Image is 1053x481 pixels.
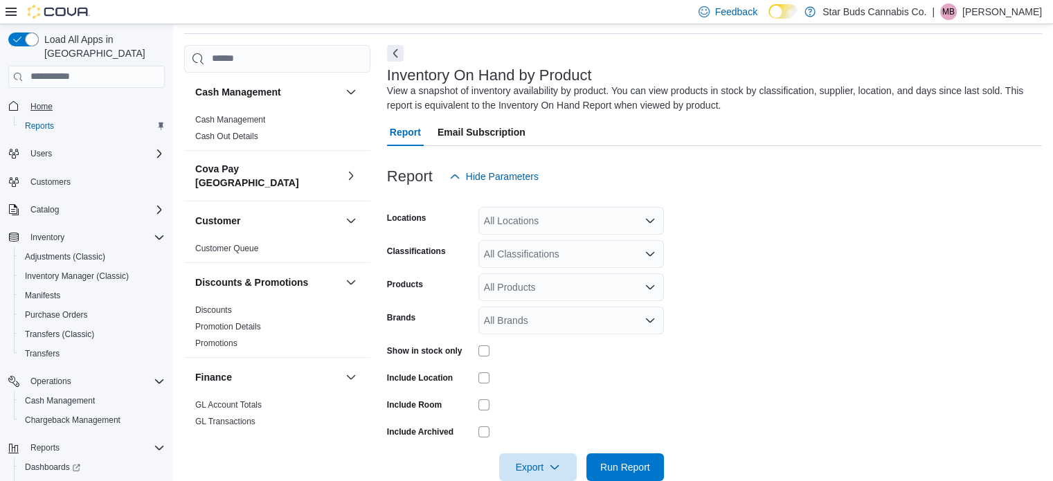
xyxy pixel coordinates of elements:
span: Customers [30,176,71,188]
label: Brands [387,312,415,323]
span: Reports [30,442,60,453]
button: Catalog [25,201,64,218]
button: Customer [195,214,340,228]
a: Transfers [19,345,65,362]
span: Catalog [30,204,59,215]
h3: Cova Pay [GEOGRAPHIC_DATA] [195,162,340,190]
button: Run Report [586,453,664,481]
span: Catalog [25,201,165,218]
img: Cova [28,5,90,19]
span: Purchase Orders [25,309,88,320]
button: Cash Management [14,391,170,410]
span: GL Transactions [195,416,255,427]
span: Chargeback Management [25,415,120,426]
button: Cova Pay [GEOGRAPHIC_DATA] [343,167,359,184]
a: Cash Out Details [195,131,258,141]
a: Dashboards [19,459,86,475]
a: Cash Management [195,115,265,125]
button: Operations [3,372,170,391]
span: Report [390,118,421,146]
a: Manifests [19,287,66,304]
span: Operations [25,373,165,390]
span: Promotions [195,338,237,349]
label: Show in stock only [387,345,462,356]
a: Dashboards [14,457,170,477]
span: Load All Apps in [GEOGRAPHIC_DATA] [39,33,165,60]
button: Purchase Orders [14,305,170,325]
button: Discounts & Promotions [195,275,340,289]
span: Cash Out Details [195,131,258,142]
button: Open list of options [645,215,656,226]
div: Cash Management [184,111,370,150]
button: Open list of options [645,315,656,326]
a: Promotions [195,338,237,348]
div: Customer [184,240,370,262]
span: Feedback [715,5,757,19]
p: | [932,3,935,20]
span: Adjustments (Classic) [25,251,105,262]
h3: Discounts & Promotions [195,275,308,289]
span: Promotion Details [195,321,261,332]
span: Inventory [25,229,165,246]
a: Chargeback Management [19,412,126,428]
span: Dashboards [25,462,80,473]
a: GL Transactions [195,417,255,426]
span: Run Report [600,460,650,474]
a: Promotion Details [195,322,261,332]
span: Email Subscription [438,118,525,146]
button: Cash Management [343,84,359,100]
a: Customers [25,174,76,190]
button: Users [3,144,170,163]
a: Customer Queue [195,244,258,253]
h3: Report [387,168,433,185]
button: Operations [25,373,77,390]
label: Include Room [387,399,442,410]
button: Next [387,45,404,62]
span: Reports [25,120,54,131]
span: Customers [25,173,165,190]
button: Users [25,145,57,162]
div: Discounts & Promotions [184,302,370,357]
button: Customers [3,172,170,192]
div: View a snapshot of inventory availability by product. You can view products in stock by classific... [387,84,1035,113]
button: Cash Management [195,85,340,99]
h3: Customer [195,214,240,228]
span: Export [507,453,568,481]
button: Finance [343,369,359,385]
span: Customer Queue [195,243,258,254]
button: Inventory Manager (Classic) [14,266,170,286]
button: Reports [3,438,170,457]
span: Transfers [25,348,60,359]
p: Star Buds Cannabis Co. [822,3,926,20]
button: Open list of options [645,282,656,293]
span: Transfers (Classic) [25,329,94,340]
a: Discounts [195,305,232,315]
div: Michael Bencic [940,3,957,20]
span: Transfers [19,345,165,362]
label: Include Location [387,372,453,383]
button: Manifests [14,286,170,305]
a: Purchase Orders [19,307,93,323]
h3: Inventory On Hand by Product [387,67,592,84]
span: Discounts [195,305,232,316]
button: Customer [343,212,359,229]
p: [PERSON_NAME] [962,3,1042,20]
span: Inventory Manager (Classic) [19,268,165,284]
a: Cash Management [19,392,100,409]
span: Home [30,101,53,112]
label: Classifications [387,246,446,257]
a: Adjustments (Classic) [19,248,111,265]
span: Cash Management [195,114,265,125]
a: Inventory Manager (Classic) [19,268,134,284]
div: Finance [184,397,370,435]
h3: Finance [195,370,232,384]
span: Users [25,145,165,162]
label: Locations [387,212,426,224]
input: Dark Mode [768,4,798,19]
button: Chargeback Management [14,410,170,430]
span: Reports [19,118,165,134]
span: Inventory Manager (Classic) [25,271,129,282]
span: Users [30,148,52,159]
span: Transfers (Classic) [19,326,165,343]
